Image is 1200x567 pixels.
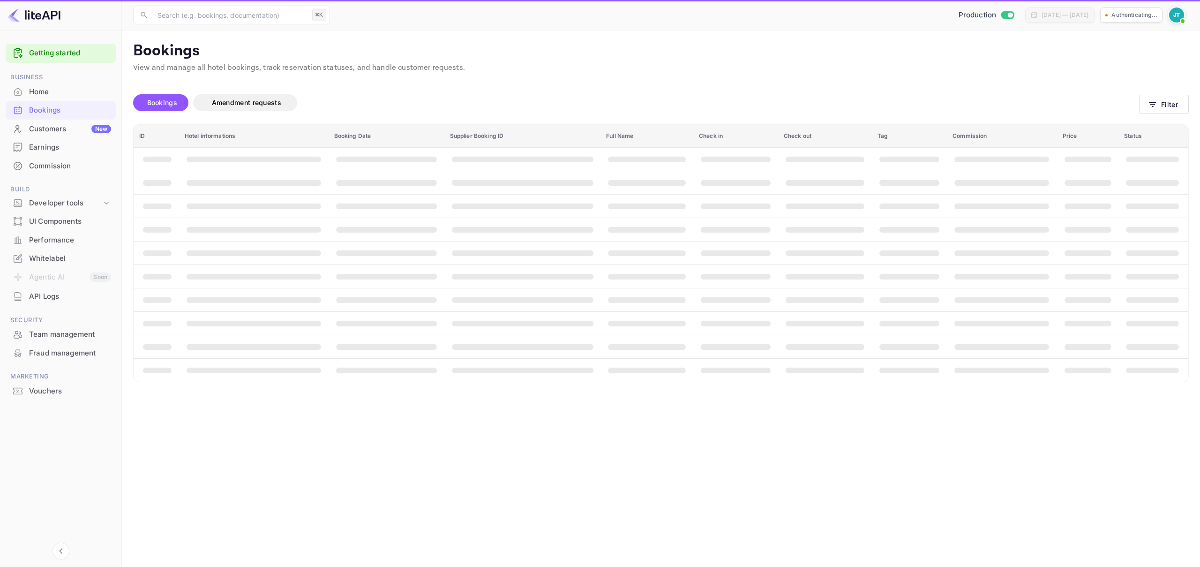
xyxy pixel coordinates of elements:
a: Commission [6,157,116,174]
span: Security [6,315,116,325]
th: Commission [947,125,1057,148]
div: Whitelabel [6,249,116,268]
th: Tag [872,125,947,148]
button: Filter [1139,95,1189,114]
div: Commission [29,161,111,172]
a: API Logs [6,287,116,305]
a: Vouchers [6,382,116,400]
a: Performance [6,231,116,249]
table: booking table [134,125,1188,382]
div: UI Components [6,212,116,231]
a: Bookings [6,101,116,119]
div: Team management [29,329,111,340]
a: Fraud management [6,344,116,362]
p: Bookings [133,42,1189,60]
div: Vouchers [29,386,111,397]
span: Business [6,72,116,83]
th: Check in [693,125,778,148]
div: Developer tools [29,198,102,209]
div: Bookings [29,105,111,116]
div: Switch to Sandbox mode [955,10,1018,21]
input: Search (e.g. bookings, documentation) [152,6,308,24]
img: Julian Tabaku [1169,8,1184,23]
div: Bookings [6,101,116,120]
div: account-settings tabs [133,94,1139,111]
div: Fraud management [29,348,111,359]
div: Home [29,87,111,98]
div: Team management [6,325,116,344]
th: Check out [778,125,872,148]
span: Bookings [147,98,177,106]
a: CustomersNew [6,120,116,137]
th: ID [134,125,179,148]
div: ⌘K [312,9,326,21]
div: UI Components [29,216,111,227]
th: Booking Date [329,125,444,148]
a: Getting started [29,48,111,59]
th: Full Name [600,125,693,148]
a: Earnings [6,138,116,156]
a: Home [6,83,116,100]
div: Fraud management [6,344,116,363]
div: API Logs [29,291,111,302]
p: View and manage all hotel bookings, track reservation statuses, and handle customer requests. [133,62,1189,74]
span: Production [959,10,997,21]
div: Earnings [6,138,116,157]
div: Home [6,83,116,101]
span: Marketing [6,371,116,382]
span: Build [6,184,116,195]
p: Authenticating... [1111,11,1157,19]
img: LiteAPI logo [7,8,60,23]
div: CustomersNew [6,120,116,138]
div: Commission [6,157,116,175]
div: Earnings [29,142,111,153]
th: Price [1057,125,1119,148]
a: Whitelabel [6,249,116,267]
div: Getting started [6,44,116,63]
div: Performance [6,231,116,249]
a: UI Components [6,212,116,230]
button: Collapse navigation [52,543,69,559]
div: Customers [29,124,111,135]
div: New [91,125,111,133]
th: Supplier Booking ID [444,125,601,148]
th: Hotel informations [179,125,329,148]
div: [DATE] — [DATE] [1042,11,1088,19]
th: Status [1118,125,1188,148]
div: Performance [29,235,111,246]
div: Developer tools [6,195,116,212]
div: API Logs [6,287,116,306]
div: Whitelabel [29,253,111,264]
span: Amendment requests [212,98,281,106]
div: Vouchers [6,382,116,401]
a: Team management [6,325,116,343]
